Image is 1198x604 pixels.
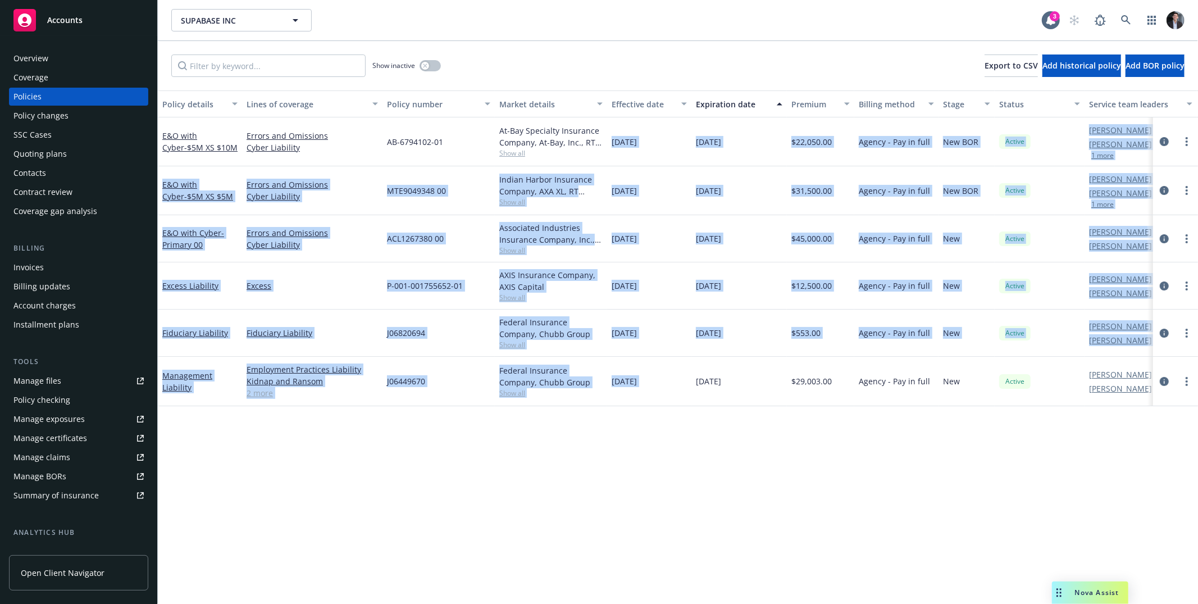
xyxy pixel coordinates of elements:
[13,297,76,315] div: Account charges
[247,387,378,399] a: 2 more
[247,227,378,239] a: Errors and Omissions
[158,90,242,117] button: Policy details
[9,202,148,220] a: Coverage gap analysis
[9,49,148,67] a: Overview
[9,372,148,390] a: Manage files
[9,391,148,409] a: Policy checking
[13,372,61,390] div: Manage files
[1004,376,1026,387] span: Active
[247,327,378,339] a: Fiduciary Liability
[791,185,832,197] span: $31,500.00
[242,90,382,117] button: Lines of coverage
[13,429,87,447] div: Manage certificates
[1089,273,1152,285] a: [PERSON_NAME]
[1089,98,1180,110] div: Service team leaders
[9,145,148,163] a: Quoting plans
[791,233,832,244] span: $45,000.00
[1158,326,1171,340] a: circleInformation
[1004,185,1026,196] span: Active
[943,375,960,387] span: New
[607,90,691,117] button: Effective date
[696,233,721,244] span: [DATE]
[859,327,930,339] span: Agency - Pay in full
[1089,173,1152,185] a: [PERSON_NAME]
[612,98,675,110] div: Effective date
[791,280,832,292] span: $12,500.00
[184,142,238,153] span: - $5M XS $10M
[1089,124,1152,136] a: [PERSON_NAME]
[162,280,218,291] a: Excess Liability
[13,543,107,561] div: Loss summary generator
[696,280,721,292] span: [DATE]
[612,185,637,197] span: [DATE]
[612,136,637,148] span: [DATE]
[372,61,415,70] span: Show inactive
[854,90,939,117] button: Billing method
[1004,281,1026,291] span: Active
[9,183,148,201] a: Contract review
[499,197,603,207] span: Show all
[13,183,72,201] div: Contract review
[499,222,603,246] div: Associated Industries Insurance Company, Inc., AmTrust Financial Services, RT Specialty Insurance...
[13,49,48,67] div: Overview
[9,164,148,182] a: Contacts
[9,316,148,334] a: Installment plans
[382,90,495,117] button: Policy number
[612,375,637,387] span: [DATE]
[943,233,960,244] span: New
[1075,588,1119,597] span: Nova Assist
[612,327,637,339] span: [DATE]
[9,356,148,367] div: Tools
[247,130,378,142] a: Errors and Omissions
[47,16,83,25] span: Accounts
[859,233,930,244] span: Agency - Pay in full
[859,375,930,387] span: Agency - Pay in full
[387,280,463,292] span: P-001-001755652-01
[499,174,603,197] div: Indian Harbor Insurance Company, AXA XL, RT Specialty Insurance Services, LLC (RSG Specialty, LLC)
[1089,383,1152,394] a: [PERSON_NAME]
[162,179,233,202] a: E&O with Cyber
[1180,232,1194,246] a: more
[181,15,278,26] span: SUPABASE INC
[9,69,148,87] a: Coverage
[13,391,70,409] div: Policy checking
[13,410,85,428] div: Manage exposures
[162,130,238,153] a: E&O with Cyber
[247,98,366,110] div: Lines of coverage
[1052,582,1128,604] button: Nova Assist
[499,148,603,158] span: Show all
[612,233,637,244] span: [DATE]
[1063,9,1086,31] a: Start snowing
[1089,226,1152,238] a: [PERSON_NAME]
[787,90,854,117] button: Premium
[985,60,1038,71] span: Export to CSV
[9,126,148,144] a: SSC Cases
[13,487,99,505] div: Summary of insurance
[1126,55,1185,77] button: Add BOR policy
[13,316,79,334] div: Installment plans
[696,185,721,197] span: [DATE]
[1089,334,1152,346] a: [PERSON_NAME]
[999,98,1068,110] div: Status
[1091,152,1114,159] button: 1 more
[387,375,425,387] span: J06449670
[939,90,995,117] button: Stage
[9,543,148,561] a: Loss summary generator
[171,55,366,77] input: Filter by keyword...
[943,185,978,197] span: New BOR
[943,327,960,339] span: New
[1180,279,1194,293] a: more
[499,246,603,255] span: Show all
[162,98,225,110] div: Policy details
[9,107,148,125] a: Policy changes
[9,487,148,505] a: Summary of insurance
[791,327,821,339] span: $553.00
[1004,137,1026,147] span: Active
[13,467,66,485] div: Manage BORs
[247,375,378,387] a: Kidnap and Ransom
[859,136,930,148] span: Agency - Pay in full
[791,375,832,387] span: $29,003.00
[696,136,721,148] span: [DATE]
[1089,9,1112,31] a: Report a Bug
[499,293,603,302] span: Show all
